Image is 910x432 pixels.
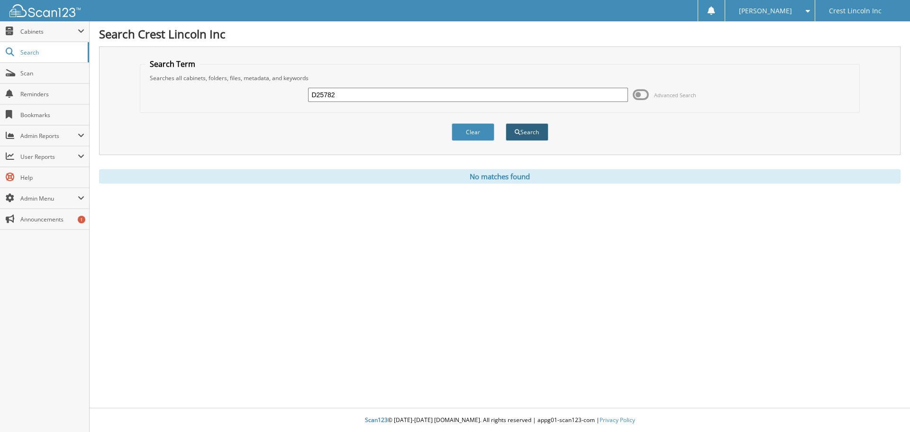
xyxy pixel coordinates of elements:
span: Advanced Search [654,92,696,99]
span: Admin Reports [20,132,78,140]
span: Crest Lincoln Inc [829,8,882,14]
button: Search [506,123,548,141]
span: Admin Menu [20,194,78,202]
div: © [DATE]-[DATE] [DOMAIN_NAME]. All rights reserved | appg01-scan123-com | [90,409,910,432]
span: [PERSON_NAME] [739,8,792,14]
div: No matches found [99,169,901,184]
span: Scan123 [365,416,388,424]
span: Search [20,48,83,56]
h1: Search Crest Lincoln Inc [99,26,901,42]
button: Clear [452,123,494,141]
span: Reminders [20,90,84,98]
div: 1 [78,216,85,223]
div: Searches all cabinets, folders, files, metadata, and keywords [145,74,855,82]
span: Announcements [20,215,84,223]
span: Cabinets [20,28,78,36]
img: scan123-logo-white.svg [9,4,81,17]
iframe: Chat Widget [863,386,910,432]
a: Privacy Policy [600,416,635,424]
span: Help [20,174,84,182]
span: User Reports [20,153,78,161]
legend: Search Term [145,59,200,69]
span: Scan [20,69,84,77]
span: Bookmarks [20,111,84,119]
